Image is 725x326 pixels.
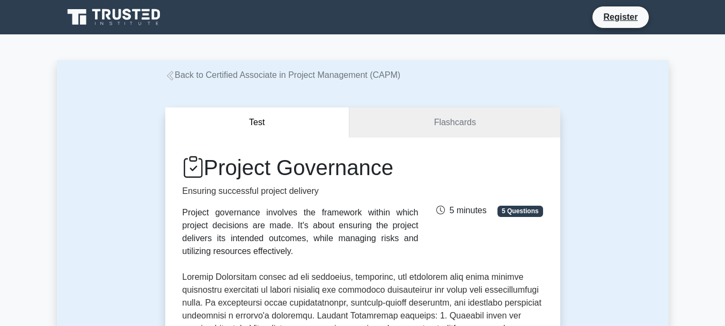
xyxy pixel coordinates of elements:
a: Back to Certified Associate in Project Management (CAPM) [165,70,401,79]
a: Flashcards [349,107,560,138]
div: Project governance involves the framework within which project decisions are made. It's about ens... [182,206,419,258]
h1: Project Governance [182,155,419,180]
span: 5 minutes [436,206,486,215]
p: Ensuring successful project delivery [182,185,419,198]
span: 5 Questions [497,206,543,216]
a: Register [597,10,644,24]
button: Test [165,107,350,138]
